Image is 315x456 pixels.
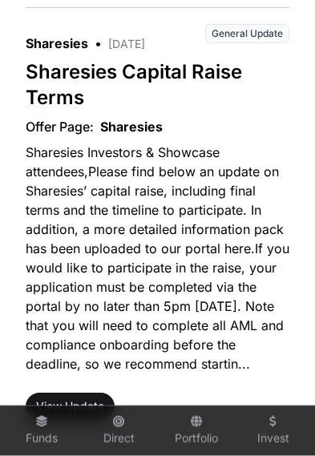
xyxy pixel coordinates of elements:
span: General Update [205,24,289,43]
p: Sharesies Investors & Showcase attendees,Please find below an update on Sharesies’ capital raise,... [26,136,289,380]
p: Offer Page: [26,117,100,136]
a: Portfolio [164,410,228,453]
a: Direct [87,410,151,453]
a: Sharesies [26,35,88,51]
button: View Update [26,393,115,420]
a: Funds [10,410,74,453]
span: [DATE] [108,37,145,50]
a: Sharesies Capital Raise Terms [26,60,242,109]
span: • [88,35,108,51]
iframe: Chat Widget [235,379,315,456]
a: Sharesies [100,117,163,136]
